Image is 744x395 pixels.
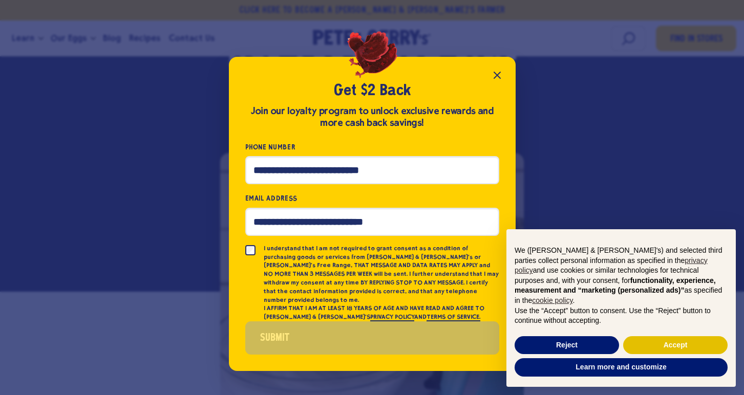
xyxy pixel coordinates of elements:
button: Reject [515,336,619,355]
input: I understand that I am not required to grant consent as a condition of purchasing goods or servic... [245,245,256,255]
a: TERMS OF SERVICE. [427,313,480,321]
h2: Get $2 Back [245,81,499,101]
div: Join our loyalty program to unlock exclusive rewards and more cash back savings! [245,105,499,129]
button: Accept [623,336,728,355]
p: I understand that I am not required to grant consent as a condition of purchasing goods or servic... [264,244,499,304]
p: Use the “Accept” button to consent. Use the “Reject” button to continue without accepting. [515,306,728,326]
p: I AFFIRM THAT I AM AT LEAST 18 YEARS OF AGE AND HAVE READ AND AGREE TO [PERSON_NAME] & [PERSON_NA... [264,304,499,321]
div: Notice [498,221,744,395]
button: Submit [245,321,499,355]
label: Email Address [245,192,499,204]
button: Close popup [487,65,507,85]
button: Learn more and customize [515,358,728,377]
p: We ([PERSON_NAME] & [PERSON_NAME]'s) and selected third parties collect personal information as s... [515,246,728,306]
label: Phone Number [245,141,499,153]
a: cookie policy [532,296,572,304]
a: PRIVACY POLICY [370,313,414,321]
